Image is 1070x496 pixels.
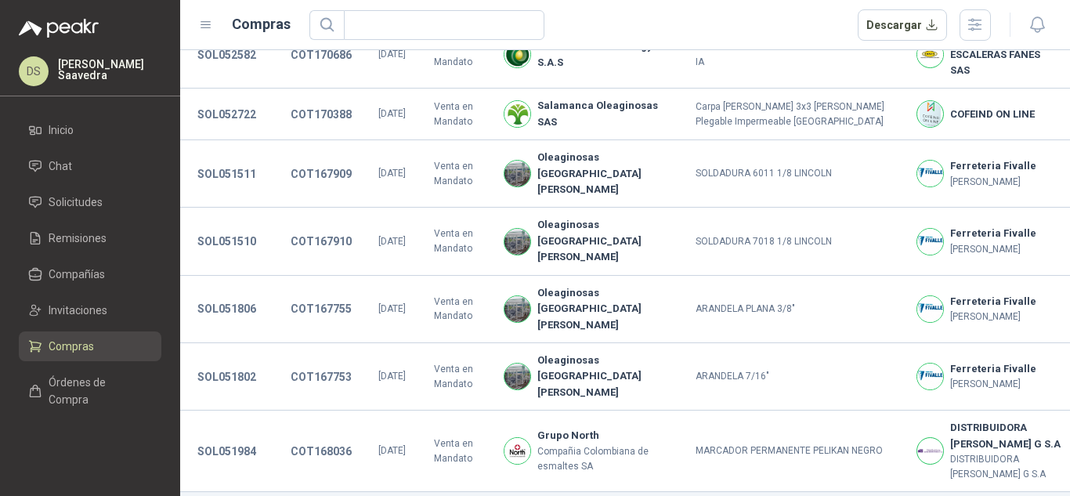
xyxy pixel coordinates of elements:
span: Compras [49,338,94,355]
b: COFEIND ON LINE [950,107,1035,122]
a: Inicio [19,115,161,145]
span: [DATE] [378,49,406,60]
button: COT168036 [283,437,360,465]
img: Logo peakr [19,19,99,38]
button: SOL051510 [190,227,264,255]
td: MARCADOR PERMANENTE PELIKAN NEGRO [686,411,907,492]
img: Company Logo [917,42,943,67]
img: Company Logo [504,364,530,389]
a: Compañías [19,259,161,289]
button: SOL052582 [190,41,264,69]
span: Invitaciones [49,302,107,319]
p: [PERSON_NAME] [950,310,1036,324]
span: Remisiones [49,230,107,247]
button: COT167753 [283,363,360,391]
td: ARANDELA 7/16" [686,343,907,411]
img: Company Logo [917,229,943,255]
a: Compras [19,331,161,361]
button: SOL051802 [190,363,264,391]
td: Venta en Mandato [425,21,495,89]
b: Ferreteria Fivalle [950,226,1036,241]
img: Company Logo [917,438,943,464]
b: Salamanca Oleaginosas SAS [537,98,677,130]
span: Órdenes de Compra [49,374,146,408]
b: BioCosta Green Energy S.A.S [537,38,677,71]
button: COT167909 [283,160,360,188]
b: Grupo North [537,428,677,444]
b: Oleaginosas [GEOGRAPHIC_DATA][PERSON_NAME] [537,285,677,333]
button: SOL051511 [190,160,264,188]
td: Venta en Mandato [425,89,495,140]
b: Ferreteria Fivalle [950,294,1036,310]
td: Venta en Mandato [425,140,495,208]
div: DS [19,56,49,86]
img: Company Logo [917,161,943,186]
span: [DATE] [378,236,406,247]
img: Company Logo [504,161,530,186]
button: Descargar [858,9,948,41]
td: SOLDADURA 6011 1/8 LINCOLN [686,140,907,208]
img: Company Logo [504,229,530,255]
button: COT167755 [283,295,360,323]
b: Ferreteria Fivalle [950,361,1036,377]
button: SOL052722 [190,100,264,129]
td: SOLDADURA 7018 1/8 LINCOLN [686,208,907,275]
a: Órdenes de Compra [19,367,161,415]
img: Company Logo [917,101,943,127]
img: Company Logo [917,364,943,389]
button: COT167910 [283,227,360,255]
td: Venta en Mandato [425,276,495,343]
b: Oleaginosas [GEOGRAPHIC_DATA][PERSON_NAME] [537,353,677,400]
td: Carpa [PERSON_NAME] 3x3 [PERSON_NAME] Plegable Impermeable [GEOGRAPHIC_DATA] [686,89,907,140]
p: [PERSON_NAME] [950,377,1036,392]
span: [DATE] [378,445,406,456]
b: FABRICA DE ESCALERAS FANES SAS [950,31,1061,78]
h1: Compras [232,13,291,35]
b: Oleaginosas [GEOGRAPHIC_DATA][PERSON_NAME] [537,150,677,197]
button: COT170686 [283,41,360,69]
img: Company Logo [504,296,530,322]
p: DISTRIBUIDORA [PERSON_NAME] G S.A [950,452,1061,482]
img: Company Logo [504,42,530,67]
span: [DATE] [378,108,406,119]
span: Compañías [49,266,105,283]
b: DISTRIBUIDORA [PERSON_NAME] G S.A [950,420,1061,452]
td: Venta en Mandato [425,208,495,275]
span: [DATE] [378,168,406,179]
td: ARANDELA PLANA 3/8" [686,276,907,343]
button: COT170388 [283,100,360,129]
span: [DATE] [378,371,406,382]
img: Company Logo [504,438,530,464]
img: Company Logo [917,296,943,322]
span: Inicio [49,121,74,139]
a: Chat [19,151,161,181]
img: Company Logo [504,101,530,127]
span: Chat [49,157,72,175]
a: Solicitudes [19,187,161,217]
p: Compañia Colombiana de esmaltes SA [537,444,677,474]
p: [PERSON_NAME] [950,175,1036,190]
p: [PERSON_NAME] [950,242,1036,257]
td: ESCALERA TIJERA DIELECTRICA 8 PASOS TIPO IA [686,21,907,89]
button: SOL051984 [190,437,264,465]
a: Invitaciones [19,295,161,325]
a: Remisiones [19,223,161,253]
span: [DATE] [378,303,406,314]
td: Venta en Mandato [425,411,495,492]
button: SOL051806 [190,295,264,323]
td: Venta en Mandato [425,343,495,411]
p: [PERSON_NAME] Saavedra [58,59,161,81]
b: Ferreteria Fivalle [950,158,1036,174]
b: Oleaginosas [GEOGRAPHIC_DATA][PERSON_NAME] [537,217,677,265]
span: Solicitudes [49,194,103,211]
